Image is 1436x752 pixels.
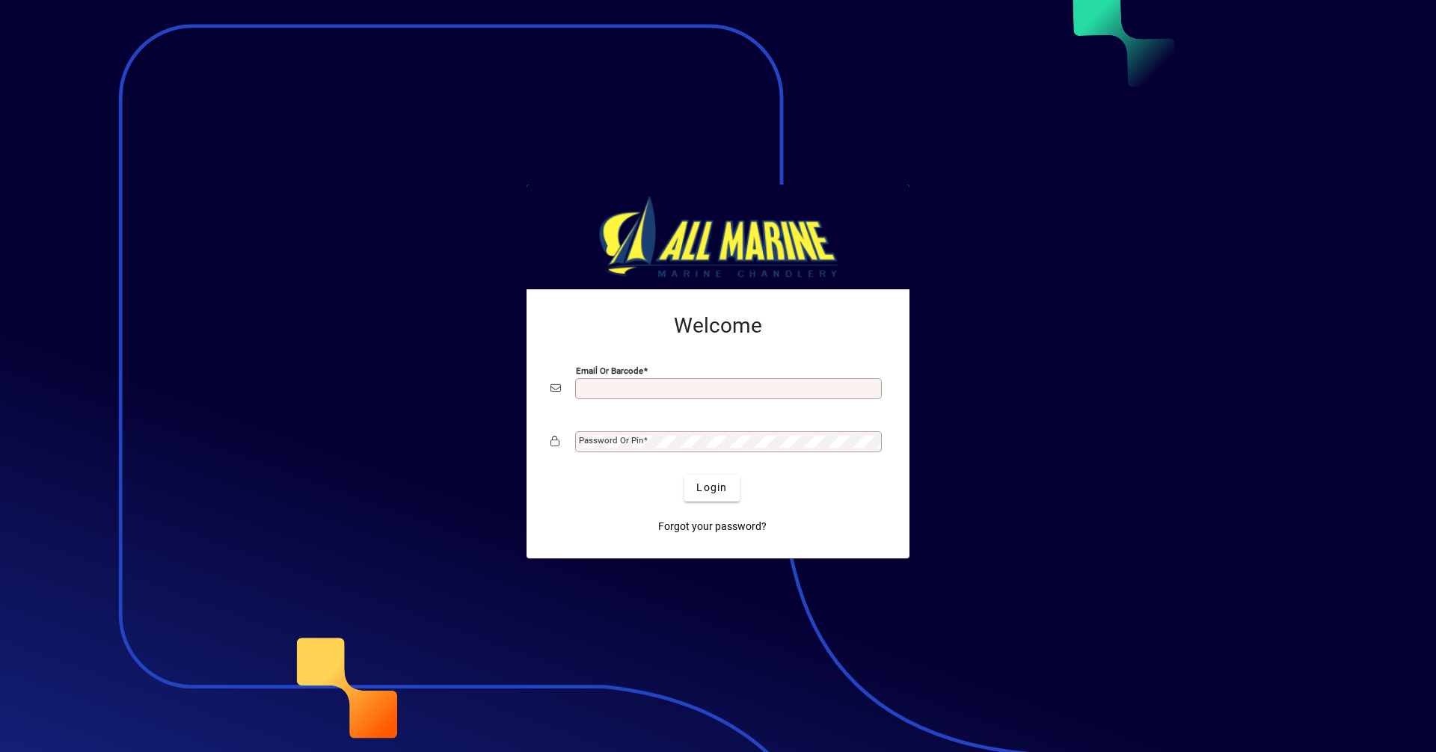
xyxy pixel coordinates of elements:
[658,519,767,534] span: Forgot your password?
[652,514,773,540] a: Forgot your password?
[696,480,727,496] span: Login
[550,313,886,339] h2: Welcome
[576,365,643,375] mat-label: Email or Barcode
[684,475,739,502] button: Login
[579,435,643,446] mat-label: Password or Pin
